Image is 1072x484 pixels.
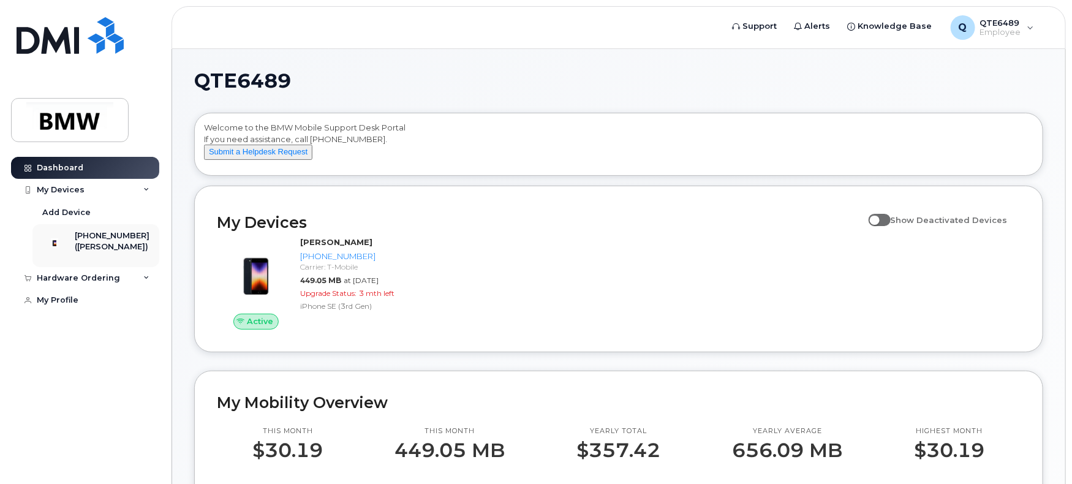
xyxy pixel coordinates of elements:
p: Highest month [915,426,985,436]
p: This month [253,426,323,436]
div: [PHONE_NUMBER] [300,251,402,262]
span: Show Deactivated Devices [891,215,1008,225]
div: iPhone SE (3rd Gen) [300,301,402,311]
input: Show Deactivated Devices [869,208,878,218]
a: Submit a Helpdesk Request [204,146,312,156]
div: Carrier: T-Mobile [300,262,402,272]
span: QTE6489 [194,72,291,90]
h2: My Devices [217,213,863,232]
p: Yearly total [577,426,661,436]
p: This month [395,426,505,436]
span: 449.05 MB [300,276,341,285]
span: Active [247,316,273,327]
p: 656.09 MB [733,439,843,461]
p: $357.42 [577,439,661,461]
p: 449.05 MB [395,439,505,461]
h2: My Mobility Overview [217,393,1021,412]
p: $30.19 [915,439,985,461]
span: 3 mth left [359,289,394,298]
iframe: Messenger Launcher [1019,431,1063,475]
strong: [PERSON_NAME] [300,237,372,247]
img: image20231002-3703462-1angbar.jpeg [227,243,285,301]
span: at [DATE] [344,276,379,285]
p: Yearly average [733,426,843,436]
a: Active[PERSON_NAME][PHONE_NUMBER]Carrier: T-Mobile449.05 MBat [DATE]Upgrade Status:3 mth leftiPho... [217,236,407,330]
button: Submit a Helpdesk Request [204,145,312,160]
p: $30.19 [253,439,323,461]
span: Upgrade Status: [300,289,357,298]
div: Welcome to the BMW Mobile Support Desk Portal If you need assistance, call [PHONE_NUMBER]. [204,122,1033,171]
